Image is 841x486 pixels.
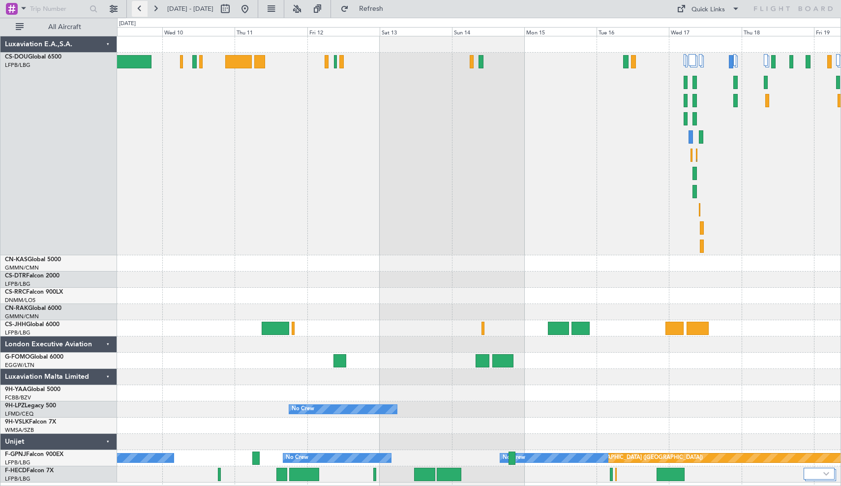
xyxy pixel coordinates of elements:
span: All Aircraft [26,24,104,30]
div: No Crew [503,451,525,465]
button: Refresh [336,1,395,17]
div: Mon 15 [524,27,597,36]
a: DNMM/LOS [5,297,35,304]
a: G-FOMOGlobal 6000 [5,354,63,360]
span: [DATE] - [DATE] [167,4,213,13]
a: FCBB/BZV [5,394,31,401]
a: CS-JHHGlobal 6000 [5,322,60,328]
span: F-GPNJ [5,452,26,457]
div: Thu 18 [742,27,814,36]
div: Wed 10 [162,27,235,36]
div: Sun 14 [452,27,524,36]
span: CS-DOU [5,54,28,60]
span: 9H-LPZ [5,403,25,409]
span: CN-RAK [5,305,28,311]
a: CS-DTRFalcon 2000 [5,273,60,279]
div: No Crew [292,402,314,417]
a: LFPB/LBG [5,475,30,483]
div: Thu 11 [235,27,307,36]
a: 9H-VSLKFalcon 7X [5,419,56,425]
a: CN-RAKGlobal 6000 [5,305,61,311]
a: LFPB/LBG [5,61,30,69]
span: 9H-VSLK [5,419,29,425]
a: LFMD/CEQ [5,410,33,418]
a: F-HECDFalcon 7X [5,468,54,474]
img: arrow-gray.svg [823,472,829,476]
div: Quick Links [691,5,725,15]
a: CS-DOUGlobal 6500 [5,54,61,60]
span: F-HECD [5,468,27,474]
span: 9H-YAA [5,387,27,393]
div: Tue 9 [90,27,162,36]
a: GMMN/CMN [5,264,39,272]
div: Sat 13 [380,27,452,36]
a: WMSA/SZB [5,426,34,434]
div: No Crew [286,451,308,465]
div: Tue 16 [597,27,669,36]
a: 9H-YAAGlobal 5000 [5,387,60,393]
a: LFPB/LBG [5,280,30,288]
a: CN-KASGlobal 5000 [5,257,61,263]
div: Planned Maint [GEOGRAPHIC_DATA] ([GEOGRAPHIC_DATA]) [548,451,703,465]
a: 9H-LPZLegacy 500 [5,403,56,409]
button: All Aircraft [11,19,107,35]
span: CS-DTR [5,273,26,279]
span: CN-KAS [5,257,28,263]
a: CS-RRCFalcon 900LX [5,289,63,295]
span: CS-JHH [5,322,26,328]
a: LFPB/LBG [5,329,30,336]
input: Trip Number [30,1,87,16]
a: F-GPNJFalcon 900EX [5,452,63,457]
div: Wed 17 [669,27,741,36]
div: Fri 12 [307,27,380,36]
a: GMMN/CMN [5,313,39,320]
button: Quick Links [672,1,745,17]
span: G-FOMO [5,354,30,360]
a: EGGW/LTN [5,362,34,369]
span: Refresh [351,5,392,12]
div: [DATE] [119,20,136,28]
a: LFPB/LBG [5,459,30,466]
span: CS-RRC [5,289,26,295]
